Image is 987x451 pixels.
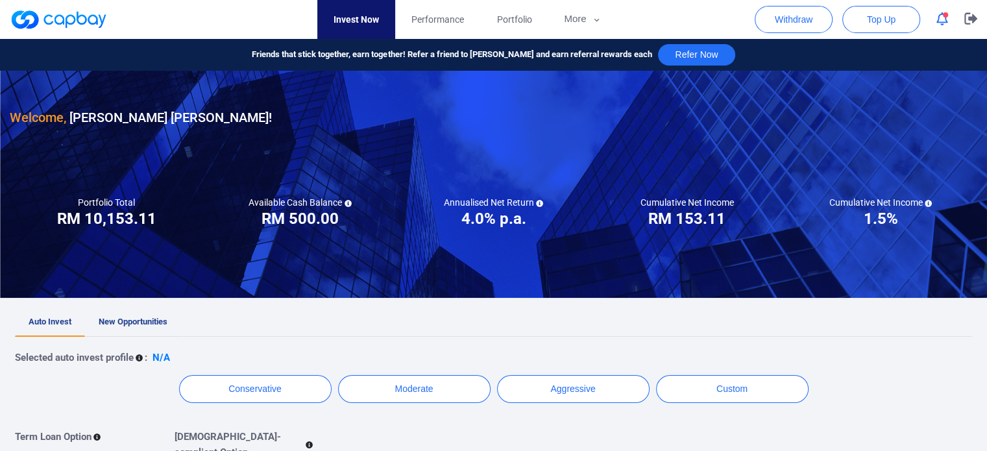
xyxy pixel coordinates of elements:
[411,12,464,27] span: Performance
[15,350,134,365] p: Selected auto invest profile
[78,197,135,208] h5: Portfolio Total
[842,6,920,33] button: Top Up
[99,317,167,326] span: New Opportunities
[179,375,332,403] button: Conservative
[145,350,147,365] p: :
[648,208,725,229] h3: RM 153.11
[10,107,272,128] h3: [PERSON_NAME] [PERSON_NAME] !
[57,208,156,229] h3: RM 10,153.11
[755,6,833,33] button: Withdraw
[863,208,897,229] h3: 1.5%
[252,48,652,62] span: Friends that stick together, earn together! Refer a friend to [PERSON_NAME] and earn referral rew...
[658,44,735,66] button: Refer Now
[656,375,809,403] button: Custom
[496,12,531,27] span: Portfolio
[29,317,71,326] span: Auto Invest
[262,208,339,229] h3: RM 500.00
[249,197,352,208] h5: Available Cash Balance
[640,197,734,208] h5: Cumulative Net Income
[15,429,91,445] p: Term Loan Option
[867,13,896,26] span: Top Up
[152,350,170,365] p: N/A
[443,197,543,208] h5: Annualised Net Return
[10,110,66,125] span: Welcome,
[338,375,491,403] button: Moderate
[461,208,526,229] h3: 4.0% p.a.
[829,197,932,208] h5: Cumulative Net Income
[497,375,650,403] button: Aggressive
